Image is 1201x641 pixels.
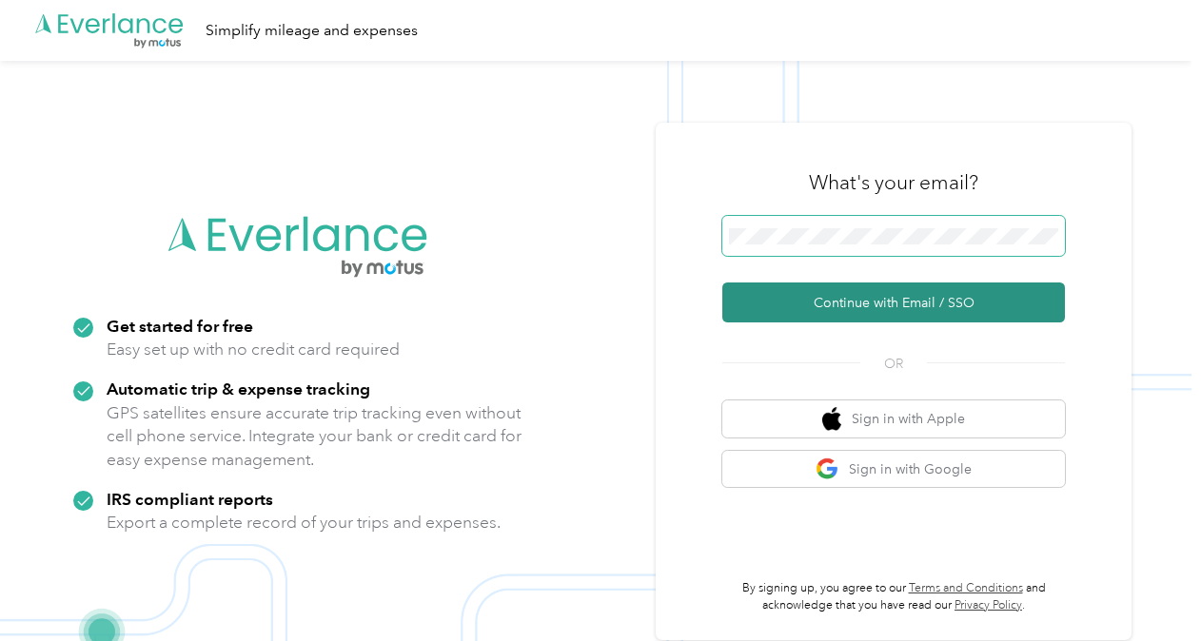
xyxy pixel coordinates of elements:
div: Simplify mileage and expenses [206,19,418,43]
img: google logo [816,457,839,481]
img: apple logo [822,407,841,431]
a: Privacy Policy [955,598,1022,612]
span: OR [860,354,927,374]
button: google logoSign in with Google [722,451,1065,488]
p: Easy set up with no credit card required [107,338,400,361]
a: Terms and Conditions [909,581,1023,595]
iframe: Everlance-gr Chat Button Frame [1094,534,1201,641]
strong: Get started for free [107,316,253,336]
p: By signing up, you agree to our and acknowledge that you have read our . [722,580,1065,613]
button: Continue with Email / SSO [722,282,1065,322]
p: Export a complete record of your trips and expenses. [107,511,501,534]
h3: What's your email? [809,169,978,196]
p: GPS satellites ensure accurate trip tracking even without cell phone service. Integrate your bank... [107,401,522,472]
strong: IRS compliant reports [107,489,273,509]
button: apple logoSign in with Apple [722,400,1065,437]
strong: Automatic trip & expense tracking [107,379,370,398]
